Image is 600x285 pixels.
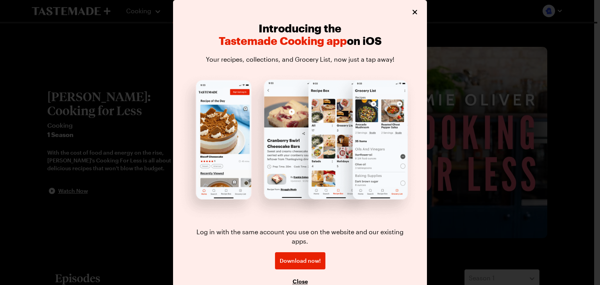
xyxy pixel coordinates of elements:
button: Close [293,277,308,285]
a: Download now! [275,252,325,269]
span: Tastemade Cooking app [219,34,347,47]
p: Your recipes, collections, and Grocery List, now just a tap away! [206,55,395,64]
p: Log in with the same account you use on the website and our existing apps. [189,227,411,252]
h2: Introducing the on iOS [189,22,411,47]
button: Close [411,8,419,16]
span: Download now! [280,257,321,265]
